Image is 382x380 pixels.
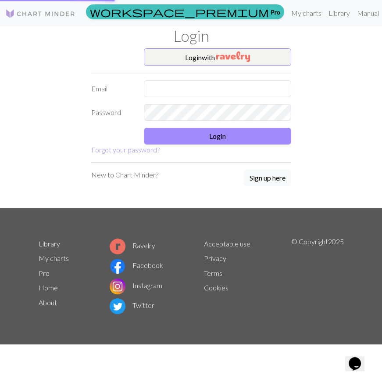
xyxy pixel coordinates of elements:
h1: Login [33,26,349,45]
a: Acceptable use [204,239,250,248]
a: Privacy [204,254,226,262]
a: Instagram [110,281,162,290]
a: Facebook [110,261,163,269]
a: Forgot your password? [91,145,160,154]
iframe: chat widget [345,345,373,371]
a: Twitter [110,301,154,309]
a: Pro [86,4,284,19]
img: Instagram logo [110,279,125,294]
a: Home [39,283,58,292]
img: Ravelry logo [110,239,125,254]
img: Logo [5,8,75,19]
a: Cookies [204,283,228,292]
img: Ravelry [216,51,250,62]
a: My charts [288,4,325,22]
a: Terms [204,269,222,277]
button: Login [144,128,291,145]
label: Password [86,104,139,121]
a: Sign up here [244,170,291,187]
a: Library [325,4,353,22]
img: Facebook logo [110,258,125,274]
p: © Copyright 2025 [291,236,344,316]
a: Library [39,239,60,248]
label: Email [86,80,139,97]
button: Sign up here [244,170,291,186]
a: About [39,298,57,307]
button: Loginwith [144,48,291,66]
img: Twitter logo [110,298,125,314]
p: New to Chart Minder? [91,170,158,180]
a: Pro [39,269,50,277]
a: Ravelry [110,241,155,250]
a: My charts [39,254,69,262]
span: workspace_premium [90,6,269,18]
